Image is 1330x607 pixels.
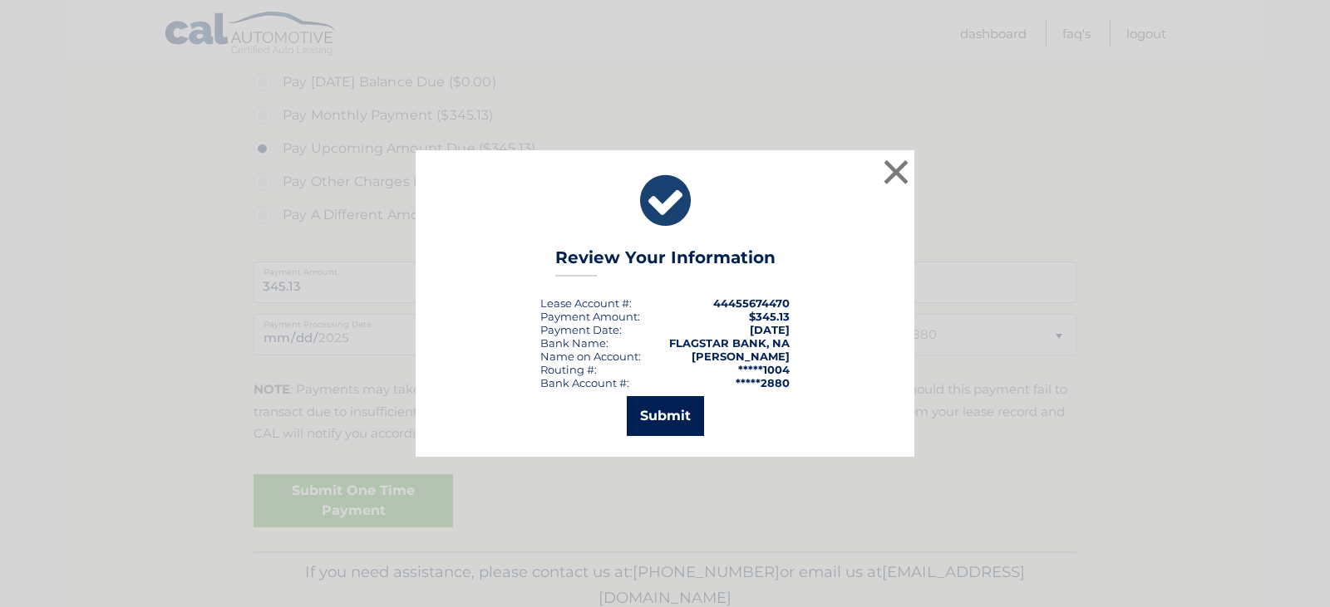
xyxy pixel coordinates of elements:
[540,350,641,363] div: Name on Account:
[879,155,913,188] button: ×
[540,296,632,310] div: Lease Account #:
[750,323,790,336] span: [DATE]
[669,336,790,350] strong: FLAGSTAR BANK, NA
[749,310,790,323] span: $345.13
[555,247,776,277] h3: Review Your Information
[692,350,790,363] strong: [PERSON_NAME]
[540,376,629,389] div: Bank Account #:
[540,323,622,336] div: :
[540,323,619,336] span: Payment Date
[540,336,608,350] div: Bank Name:
[540,363,597,376] div: Routing #:
[540,310,640,323] div: Payment Amount:
[627,396,704,436] button: Submit
[713,296,790,310] strong: 44455674470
